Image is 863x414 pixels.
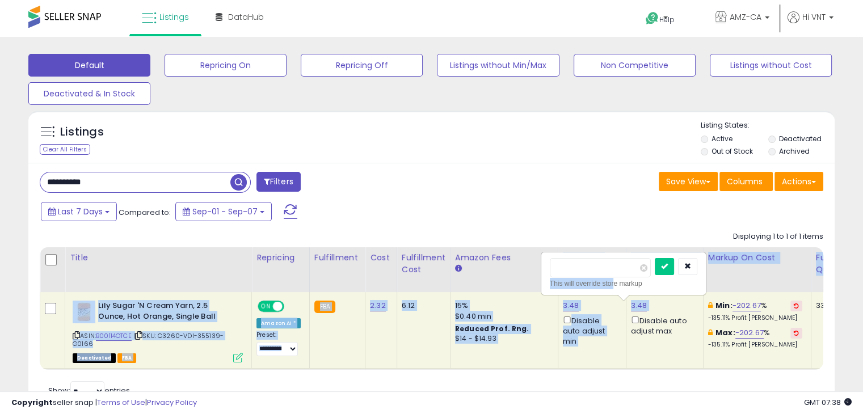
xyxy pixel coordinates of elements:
[314,301,335,313] small: FBA
[563,314,617,347] div: Disable auto adjust min
[256,318,301,328] div: Amazon AI *
[455,264,462,274] small: Amazon Fees.
[659,172,718,191] button: Save View
[712,146,753,156] label: Out of Stock
[370,252,392,264] div: Cost
[119,207,171,218] span: Compared to:
[192,206,258,217] span: Sep-01 - Sep-07
[256,252,305,264] div: Repricing
[708,301,802,322] div: %
[794,303,799,309] i: Revert to store-level Min Markup
[165,54,287,77] button: Repricing On
[455,324,529,333] b: Reduced Prof. Rng.
[175,202,272,221] button: Sep-01 - Sep-07
[703,247,811,292] th: The percentage added to the cost of goods (COGS) that forms the calculator for Min & Max prices.
[60,124,104,140] h5: Listings
[402,301,441,311] div: 6.12
[719,172,773,191] button: Columns
[96,331,132,341] a: B00114OTCE
[228,11,264,23] span: DataHub
[259,302,273,311] span: ON
[733,231,823,242] div: Displaying 1 to 1 of 1 items
[314,252,360,264] div: Fulfillment
[774,172,823,191] button: Actions
[28,82,150,105] button: Deactivated & In Stock
[283,302,301,311] span: OFF
[48,385,130,396] span: Show: entries
[708,328,802,349] div: %
[73,331,224,348] span: | SKU: C3260-VDI-355139-G0166
[788,11,833,37] a: Hi VNT
[550,278,697,289] div: This will override store markup
[563,300,579,311] a: 3.48
[816,301,851,311] div: 33
[802,11,826,23] span: Hi VNT
[73,301,243,361] div: ASIN:
[58,206,103,217] span: Last 7 Days
[645,11,659,26] i: Get Help
[708,314,802,322] p: -135.11% Profit [PERSON_NAME]
[712,134,733,143] label: Active
[147,397,197,408] a: Privacy Policy
[28,54,150,77] button: Default
[804,397,852,408] span: 2025-09-15 07:38 GMT
[735,327,764,339] a: -202.67
[41,202,117,221] button: Last 7 Days
[455,301,549,311] div: 15%
[631,314,694,336] div: Disable auto adjust max
[455,252,553,264] div: Amazon Fees
[159,11,189,23] span: Listings
[455,311,549,322] div: $0.40 min
[73,301,95,323] img: 414T971kqOL._SL40_.jpg
[794,330,799,336] i: Revert to store-level Max Markup
[73,353,116,363] span: All listings that are unavailable for purchase on Amazon for any reason other than out-of-stock
[40,144,90,155] div: Clear All Filters
[778,134,821,143] label: Deactivated
[301,54,423,77] button: Repricing Off
[402,252,445,276] div: Fulfillment Cost
[715,327,735,338] b: Max:
[370,300,386,311] a: 2.32
[631,300,647,311] a: 3.48
[710,54,832,77] button: Listings without Cost
[11,397,53,408] strong: Copyright
[730,11,761,23] span: AMZ-CA
[708,341,802,349] p: -135.11% Profit [PERSON_NAME]
[574,54,696,77] button: Non Competitive
[98,301,236,324] b: Lily Sugar 'N Cream Yarn, 2.5 Ounce, Hot Orange, Single Ball
[701,120,835,131] p: Listing States:
[256,172,301,192] button: Filters
[97,397,145,408] a: Terms of Use
[715,300,733,311] b: Min:
[708,252,806,264] div: Markup on Cost
[70,252,247,264] div: Title
[708,302,713,309] i: This overrides the store level min markup for this listing
[708,329,713,336] i: This overrides the store level max markup for this listing
[455,334,549,344] div: $14 - $14.93
[256,331,301,357] div: Preset:
[117,353,137,363] span: FBA
[733,300,761,311] a: -202.67
[816,252,855,276] div: Fulfillable Quantity
[637,3,697,37] a: Help
[778,146,809,156] label: Archived
[11,398,197,408] div: seller snap | |
[659,15,675,24] span: Help
[437,54,559,77] button: Listings without Min/Max
[727,176,763,187] span: Columns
